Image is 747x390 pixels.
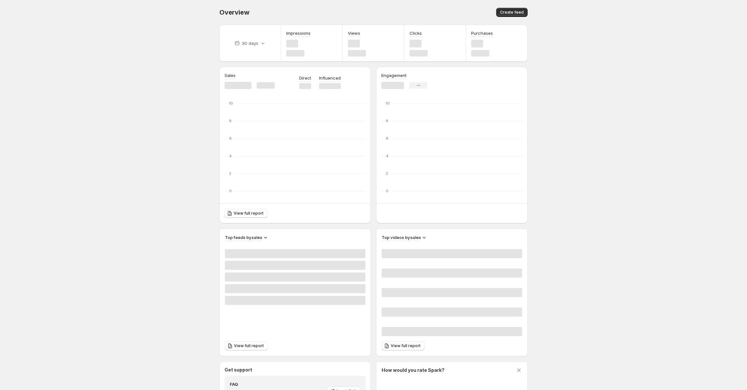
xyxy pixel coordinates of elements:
span: Create feed [500,10,524,15]
a: View full report [382,341,424,350]
text: 6 [229,136,232,141]
text: 8 [229,119,232,123]
text: 8 [386,119,388,123]
span: View full report [391,343,421,348]
text: 4 [229,154,232,158]
h3: Top feeds by sales [225,234,262,241]
text: 6 [386,136,388,141]
h3: Sales [225,72,236,79]
h3: How would you rate Spark? [382,367,445,373]
a: View full report [225,209,267,218]
text: 4 [386,154,388,158]
text: 10 [386,101,390,106]
p: Direct [299,75,311,81]
h3: Get support [225,367,252,373]
p: 30 days [242,40,258,46]
span: View full report [234,211,263,216]
h4: FAQ [230,381,323,387]
a: View full report [225,341,268,350]
h3: Views [348,30,360,36]
text: 0 [229,189,232,193]
text: 2 [229,171,231,176]
text: 2 [386,171,388,176]
h3: Clicks [410,30,422,36]
h3: Engagement [381,72,407,79]
span: Overview [219,8,249,16]
text: 10 [229,101,233,106]
h3: Top videos by sales [382,234,421,241]
span: View full report [234,343,264,348]
p: Influenced [319,75,341,81]
text: 0 [386,189,388,193]
h3: Purchases [471,30,493,36]
h3: Impressions [286,30,311,36]
button: Create feed [496,8,528,17]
